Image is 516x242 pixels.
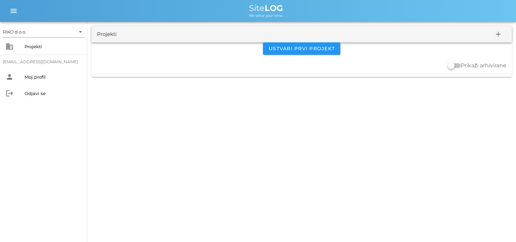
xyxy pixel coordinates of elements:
div: RIKO d.o.o. [3,29,26,35]
b: LOG [265,3,283,13]
i: add [494,30,502,38]
div: Projekti [97,30,117,38]
i: arrow_drop_down [76,28,85,36]
div: Moj profil [25,74,82,80]
i: business [5,42,14,51]
i: menu [10,7,18,15]
span: We value your time. [249,13,283,18]
button: Ustvari prvi projekt [263,42,340,55]
div: RIKO d.o.o. [3,26,85,37]
div: Projekti [25,44,82,49]
span: Site [249,3,283,13]
span: Ustvari prvi projekt [268,45,335,52]
div: Odjavi se [25,91,82,96]
label: Prikaži arhivirane [461,62,506,69]
i: person [5,73,14,81]
i: logout [5,89,14,97]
